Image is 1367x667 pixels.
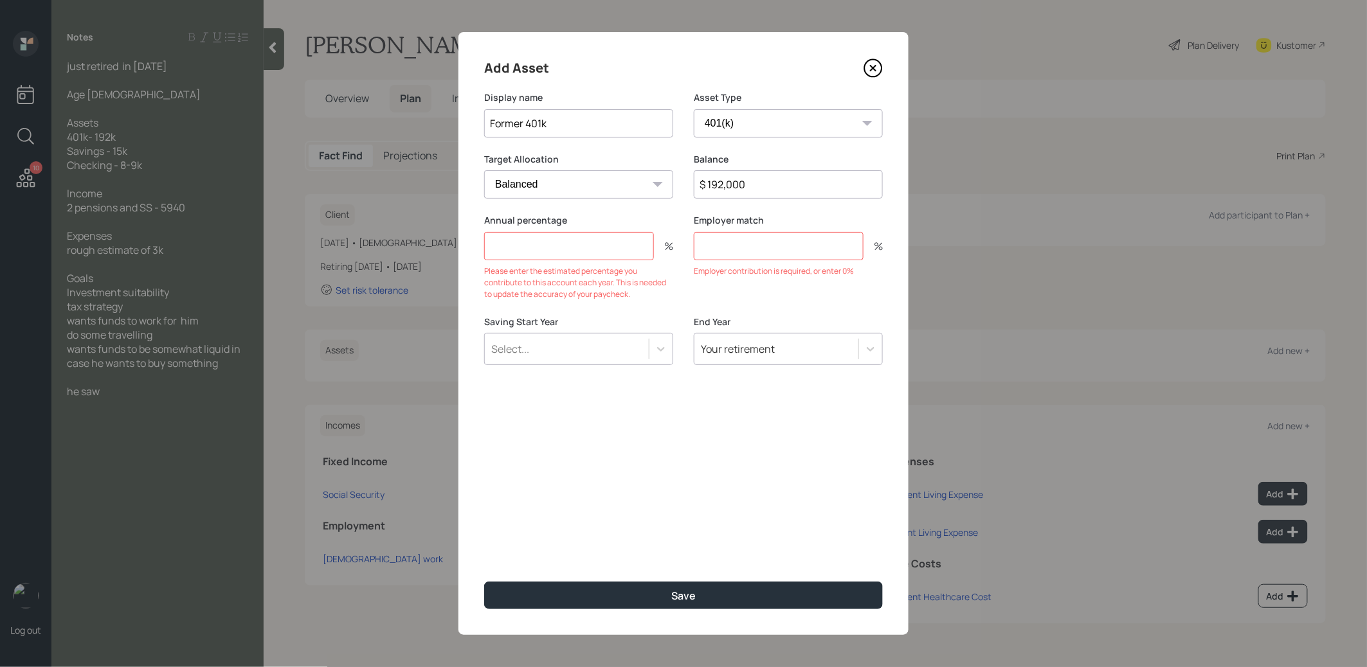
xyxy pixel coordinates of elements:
label: Target Allocation [484,153,673,166]
label: End Year [694,316,883,328]
label: Display name [484,91,673,104]
div: % [654,241,673,251]
label: Balance [694,153,883,166]
label: Annual percentage [484,214,673,227]
div: Save [671,589,696,603]
div: Employer contribution is required, or enter 0% [694,265,883,277]
label: Saving Start Year [484,316,673,328]
div: % [864,241,883,251]
h4: Add Asset [484,58,549,78]
div: Your retirement [701,342,775,356]
button: Save [484,582,883,609]
label: Employer match [694,214,883,227]
div: Please enter the estimated percentage you contribute to this account each year. This is needed to... [484,265,673,300]
label: Asset Type [694,91,883,104]
div: Select... [491,342,529,356]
